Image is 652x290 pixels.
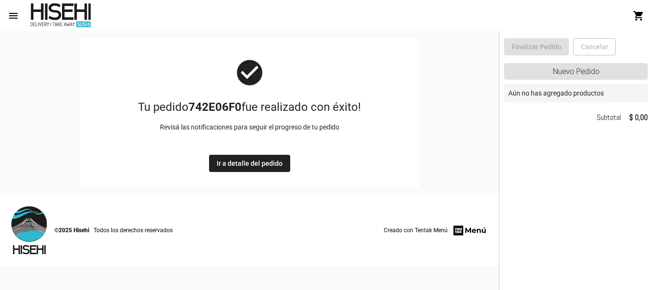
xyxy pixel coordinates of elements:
img: menu-firm.png [452,224,488,237]
p: Revisá las notificaciones para seguir el progreso de tu pedido [88,122,411,132]
button: Ir a detalle del pedido [209,155,290,172]
div: Nuevo Pedido [504,63,648,80]
span: Todos los derechos reservados [94,226,173,235]
h1: Tu pedido fue realizado con éxito! [88,99,411,115]
strong: $ 0,00 [629,111,648,124]
b: 742E06F0 [189,100,242,114]
a: Creado con Tentak Menú [384,224,488,237]
div: Aún no has agregado productos [504,84,648,102]
span: Ir a detalle del pedido [217,160,283,167]
mat-icon: menu [8,10,19,21]
span: Subtotal [597,111,621,124]
span: ©2025 Hisehi [54,226,89,235]
span: Creado con Tentak Menú [384,226,448,235]
mat-icon: check_circle [234,57,265,88]
button: Finalizar Pedido [504,38,569,55]
mat-icon: shopping_cart [633,10,644,21]
button: Cancelar [573,38,616,55]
